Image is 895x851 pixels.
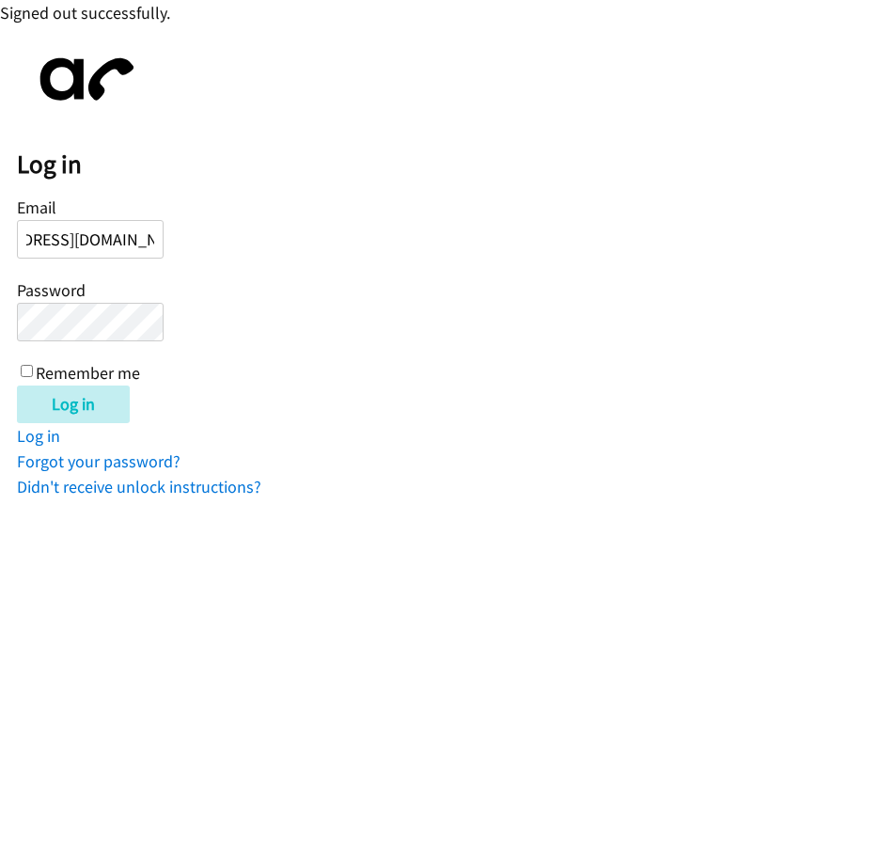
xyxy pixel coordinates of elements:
a: Didn't receive unlock instructions? [17,476,261,497]
label: Password [17,279,86,301]
a: Log in [17,425,60,447]
img: aphone-8a226864a2ddd6a5e75d1ebefc011f4aa8f32683c2d82f3fb0802fe031f96514.svg [17,42,149,117]
h2: Log in [17,149,895,181]
a: Forgot your password? [17,450,181,472]
input: Log in [17,386,130,423]
label: Remember me [36,362,140,384]
label: Email [17,197,56,218]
